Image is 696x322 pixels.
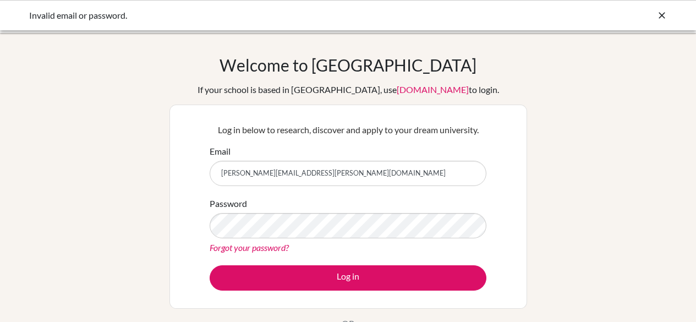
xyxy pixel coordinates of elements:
a: [DOMAIN_NAME] [397,84,469,95]
a: Forgot your password? [210,242,289,253]
div: Invalid email or password. [29,9,502,22]
p: Log in below to research, discover and apply to your dream university. [210,123,486,137]
div: If your school is based in [GEOGRAPHIC_DATA], use to login. [198,83,499,96]
h1: Welcome to [GEOGRAPHIC_DATA] [220,55,476,75]
button: Log in [210,265,486,291]
label: Password [210,197,247,210]
label: Email [210,145,231,158]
